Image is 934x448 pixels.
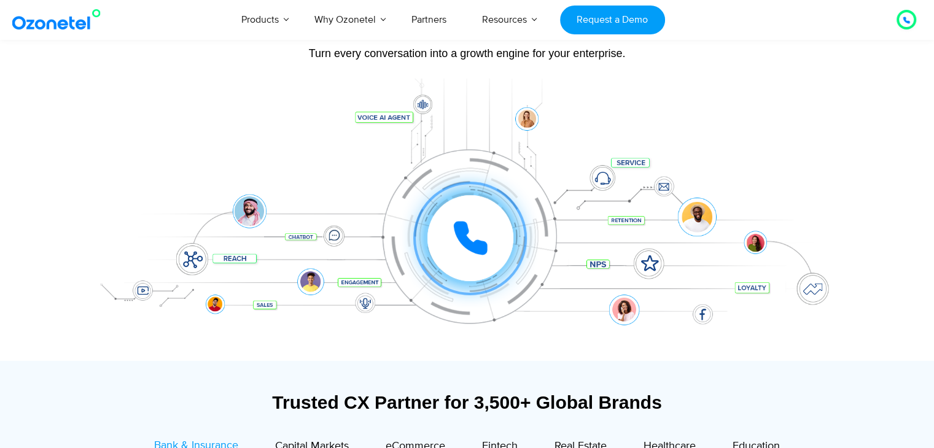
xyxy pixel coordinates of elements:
[560,6,665,34] a: Request a Demo
[90,392,845,413] div: Trusted CX Partner for 3,500+ Global Brands
[84,47,851,60] div: Turn every conversation into a growth engine for your enterprise.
